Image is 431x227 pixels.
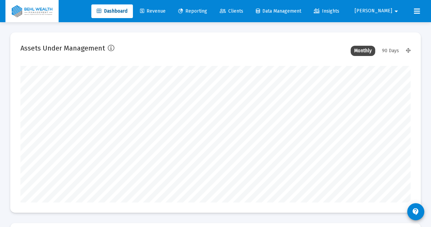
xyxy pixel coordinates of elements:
[250,4,307,18] a: Data Management
[140,8,166,14] span: Revenue
[351,46,375,56] div: Monthly
[173,4,213,18] a: Reporting
[220,8,243,14] span: Clients
[178,8,207,14] span: Reporting
[347,4,409,18] button: [PERSON_NAME]
[97,8,127,14] span: Dashboard
[20,43,105,54] h2: Assets Under Management
[11,4,53,18] img: Dashboard
[314,8,339,14] span: Insights
[308,4,345,18] a: Insights
[379,46,402,56] div: 90 Days
[91,4,133,18] a: Dashboard
[355,8,392,14] span: [PERSON_NAME]
[214,4,249,18] a: Clients
[392,4,400,18] mat-icon: arrow_drop_down
[135,4,171,18] a: Revenue
[256,8,301,14] span: Data Management
[412,208,420,216] mat-icon: contact_support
